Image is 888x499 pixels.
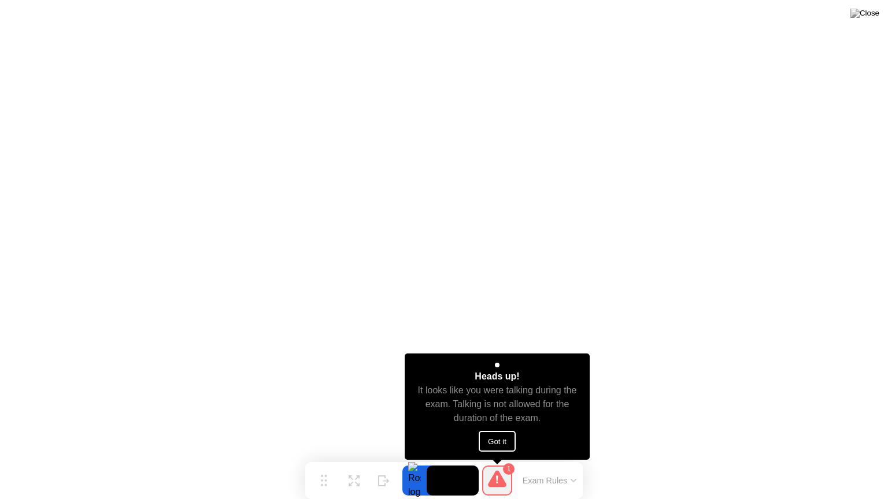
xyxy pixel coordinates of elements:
button: Got it [479,431,516,452]
img: Close [850,9,879,18]
div: Heads up! [475,370,519,383]
button: Exam Rules [519,475,580,486]
div: It looks like you were talking during the exam. Talking is not allowed for the duration of the exam. [415,383,580,425]
div: 1 [503,463,515,475]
